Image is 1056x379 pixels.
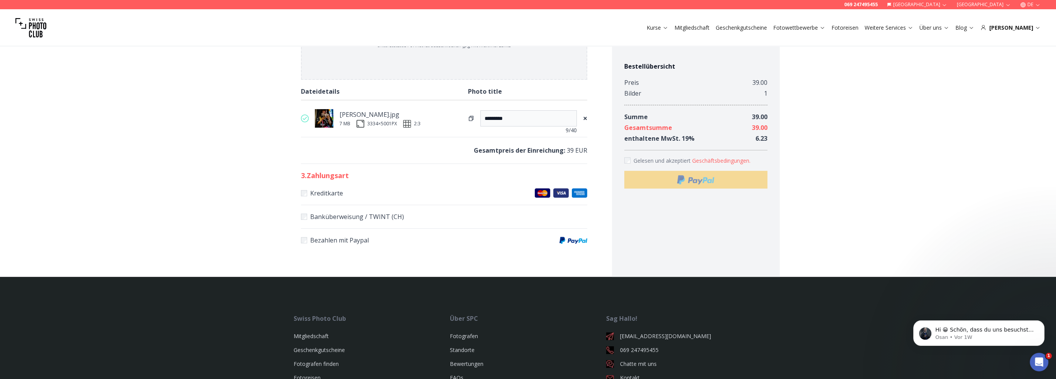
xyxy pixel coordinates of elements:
[828,22,862,33] button: Fotoreisen
[644,22,671,33] button: Kurse
[15,12,46,43] img: Swiss photo club
[450,332,478,340] a: Fotografen
[844,2,878,8] a: 069 247495455
[606,332,762,340] a: [EMAIL_ADDRESS][DOMAIN_NAME]
[980,24,1041,32] div: [PERSON_NAME]
[367,121,397,127] div: 3334 × 5001 PX
[301,145,587,156] p: 39 EUR
[301,188,587,199] label: Kreditkarte
[752,113,767,121] span: 39.00
[752,77,767,88] div: 39.00
[916,22,952,33] button: Über uns
[773,24,825,32] a: Fotowettbewerbe
[752,123,767,132] span: 39.00
[624,171,767,189] button: Paypal
[340,109,421,120] div: [PERSON_NAME].jpg
[955,24,974,32] a: Blog
[566,126,577,134] span: 9 /40
[634,157,692,164] span: Gelesen und akzeptiert
[468,86,587,97] div: Photo title
[624,133,694,144] div: enthaltene MwSt. 19 %
[450,346,475,354] a: Standorte
[301,237,307,243] input: Bezahlen mit PaypalPaypal
[294,332,329,340] a: Mitgliedschaft
[301,211,587,222] label: Banküberweisung / TWINT (CH)
[862,22,916,33] button: Weitere Services
[1030,353,1048,371] iframe: Intercom live chat
[294,346,345,354] a: Geschenkgutscheine
[414,121,421,127] span: 2:3
[865,24,913,32] a: Weitere Services
[624,88,641,99] div: Bilder
[294,360,339,367] a: Fotografen finden
[301,86,468,97] div: Dateidetails
[583,113,587,124] span: ×
[624,122,672,133] div: Gesamtsumme
[713,22,770,33] button: Geschenkgutscheine
[450,314,606,323] div: Über SPC
[301,170,587,181] h2: 3 . Zahlungsart
[671,22,713,33] button: Mitgliedschaft
[624,111,648,122] div: Summe
[474,146,565,155] b: Gesamtpreis der Einreichung :
[301,190,307,196] input: KreditkarteMaster CardsVisaAmerican Express
[606,346,762,354] a: 069 247495455
[755,134,767,143] span: 6.23
[572,188,587,198] img: American Express
[340,121,350,127] div: 7 MB
[294,314,450,323] div: Swiss Photo Club
[770,22,828,33] button: Fotowettbewerbe
[676,175,715,184] img: Paypal
[919,24,949,32] a: Über uns
[692,157,750,165] button: Accept termsGelesen und akzeptiert
[764,88,767,99] div: 1
[606,314,762,323] div: Sag Hallo!
[902,304,1056,358] iframe: Intercom notifications Nachricht
[831,24,858,32] a: Fotoreisen
[624,62,767,71] h4: Bestellübersicht
[1046,353,1052,359] span: 1
[315,109,333,128] img: thumb
[674,24,710,32] a: Mitgliedschaft
[357,120,364,128] img: size
[301,235,587,246] label: Bezahlen mit Paypal
[606,360,762,368] a: Chatte mit uns
[624,77,639,88] div: Preis
[403,120,411,128] img: ratio
[559,237,587,244] img: Paypal
[624,157,630,163] input: Accept terms
[553,188,569,198] img: Visa
[952,22,977,33] button: Blog
[647,24,668,32] a: Kurse
[301,115,309,122] img: valid
[450,360,483,367] a: Bewertungen
[535,188,550,198] img: Master Cards
[716,24,767,32] a: Geschenkgutscheine
[301,214,307,220] input: Banküberweisung / TWINT (CH)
